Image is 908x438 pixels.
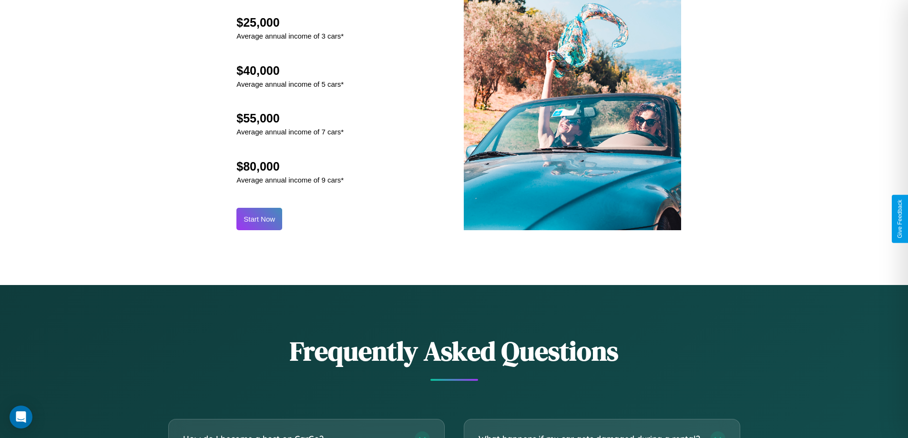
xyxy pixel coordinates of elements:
[236,160,344,173] h2: $80,000
[236,30,344,42] p: Average annual income of 3 cars*
[10,406,32,428] div: Open Intercom Messenger
[236,125,344,138] p: Average annual income of 7 cars*
[168,333,740,369] h2: Frequently Asked Questions
[236,208,282,230] button: Start Now
[236,16,344,30] h2: $25,000
[236,78,344,91] p: Average annual income of 5 cars*
[236,173,344,186] p: Average annual income of 9 cars*
[236,64,344,78] h2: $40,000
[236,112,344,125] h2: $55,000
[897,200,903,238] div: Give Feedback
